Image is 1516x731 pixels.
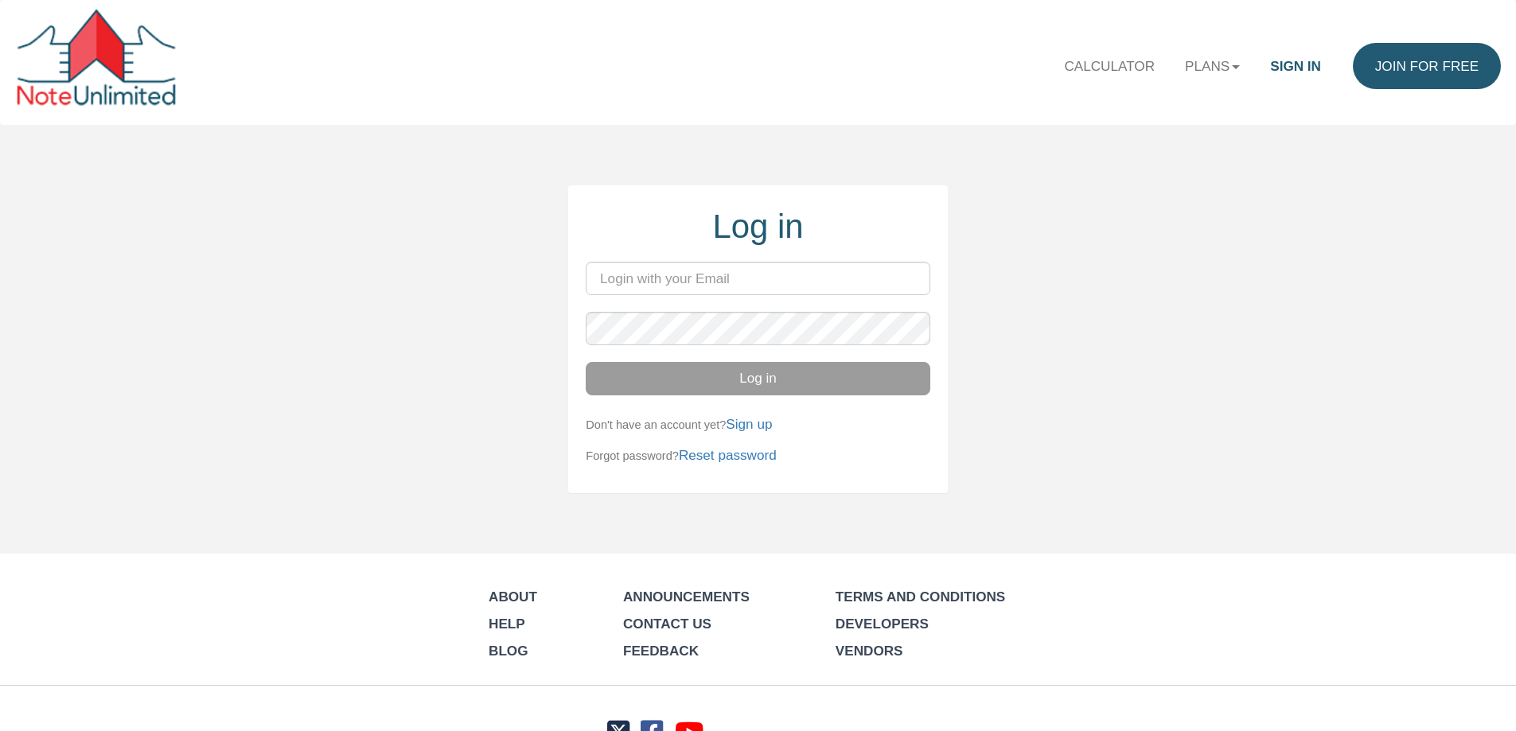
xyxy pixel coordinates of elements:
[623,616,711,632] a: Contact Us
[586,362,929,395] button: Log in
[726,416,772,432] a: Sign up
[489,643,528,659] a: Blog
[623,589,750,605] a: Announcements
[836,616,929,632] a: Developers
[489,616,525,632] a: Help
[586,203,929,251] div: Log in
[489,589,537,605] a: About
[1049,43,1170,89] a: Calculator
[1170,43,1255,89] a: Plans
[836,643,903,659] a: Vendors
[836,589,1005,605] a: Terms and Conditions
[586,449,776,462] small: Forgot password?
[679,447,777,463] a: Reset password
[623,643,699,659] a: Feedback
[586,262,929,295] input: Login with your Email
[1255,43,1336,89] a: Sign in
[586,418,772,431] small: Don't have an account yet?
[1353,43,1501,89] a: Join for FREE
